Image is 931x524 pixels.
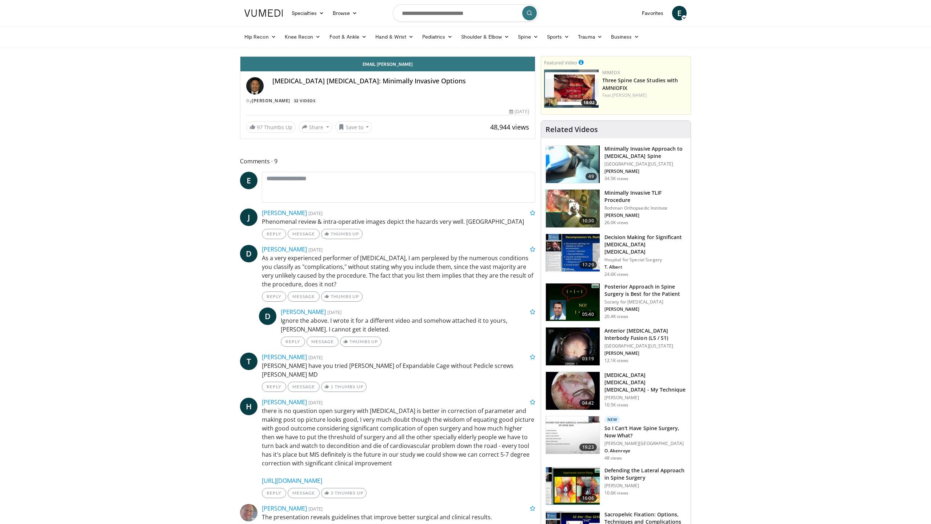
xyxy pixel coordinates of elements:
a: Browse [328,6,362,20]
span: Comments 9 [240,156,535,166]
span: 3 [331,490,333,496]
small: Featured Video [544,59,577,66]
a: Thumbs Up [321,291,362,302]
span: 03:19 [579,355,597,362]
a: Reply [281,337,305,347]
a: E [672,6,687,20]
p: New [604,416,620,423]
a: Hand & Wrist [371,29,418,44]
h3: Posterior Approach in Spine Surgery is Best for the Patient [604,283,686,298]
a: [PERSON_NAME] [281,308,326,316]
a: Reply [262,488,286,498]
span: 48,944 views [490,123,529,131]
div: By [246,98,529,104]
h3: Minimally Invasive Approach to [MEDICAL_DATA] Spine [604,145,686,160]
a: Thumbs Up [340,337,381,347]
a: [PERSON_NAME] [262,245,307,253]
h3: Decision Making for Significant [MEDICAL_DATA] [MEDICAL_DATA] [604,234,686,255]
p: O. Akenroye [604,448,686,454]
img: 316497_0000_1.png.150x105_q85_crop-smart_upscale.jpg [546,234,600,272]
a: Reply [262,382,286,392]
a: Trauma [574,29,607,44]
a: [PERSON_NAME] [262,209,307,217]
small: [DATE] [308,505,323,512]
a: 32 Videos [291,98,318,104]
p: [GEOGRAPHIC_DATA][US_STATE] [604,161,686,167]
p: Hospital for Special Surgery [604,257,686,263]
h3: Defending the Lateral Approach in Spine Surgery [604,467,686,481]
p: Society for [MEDICAL_DATA] [604,299,686,305]
img: c4373fc0-6c06-41b5-9b74-66e3a29521fb.150x105_q85_crop-smart_upscale.jpg [546,416,600,454]
img: 34c974b5-e942-4b60-b0f4-1f83c610957b.150x105_q85_crop-smart_upscale.jpg [544,70,599,108]
a: Reply [262,291,286,302]
img: Avatar [240,504,257,521]
span: E [240,172,257,189]
a: [PERSON_NAME] [262,504,307,512]
a: Foot & Ankle [325,29,371,44]
a: Favorites [638,6,668,20]
p: [PERSON_NAME] have you tried [PERSON_NAME] of Expandable Cage without Pedicle screws [PERSON_NAME... [262,361,535,379]
img: VuMedi Logo [244,9,283,17]
a: Shoulder & Elbow [457,29,514,44]
a: [PERSON_NAME] [612,92,647,98]
p: [PERSON_NAME] [604,213,686,218]
span: 10:30 [579,217,597,225]
a: D [259,307,276,325]
a: Reply [262,229,286,239]
h3: Anterior [MEDICAL_DATA] Interbody Fusion (L5 / S1) [604,327,686,342]
a: Three Spine Case Studies with AMNIOFIX [602,77,678,91]
img: 39a361d8-a6b7-4c51-a9a5-123767410801.150x105_q85_crop-smart_upscale.jpg [546,467,600,505]
a: 03:19 Anterior [MEDICAL_DATA] Interbody Fusion (L5 / S1) [GEOGRAPHIC_DATA][US_STATE] [PERSON_NAME... [546,327,686,366]
span: T [240,353,257,370]
a: Email [PERSON_NAME] [240,57,535,71]
a: [PERSON_NAME] [262,398,307,406]
img: ander_3.png.150x105_q85_crop-smart_upscale.jpg [546,190,600,227]
span: 05:40 [579,311,597,318]
div: Feat. [602,92,688,99]
a: Business [607,29,644,44]
p: 12.1K views [604,358,628,364]
h4: [MEDICAL_DATA] [MEDICAL_DATA]: Minimally Invasive Options [272,77,529,85]
span: 97 [257,124,263,131]
a: Sports [543,29,574,44]
p: 10.5K views [604,402,628,408]
a: Message [288,229,320,239]
a: 17:29 Decision Making for Significant [MEDICAL_DATA] [MEDICAL_DATA] Hospital for Special Surgery ... [546,234,686,277]
h3: So I Can't Have Spine Surgery, Now What? [604,425,686,439]
a: [PERSON_NAME] [262,353,307,361]
span: 18:02 [581,99,597,106]
img: gaffar_3.png.150x105_q85_crop-smart_upscale.jpg [546,372,600,410]
p: 34.5K views [604,176,628,182]
h3: Minimally Invasive TLIF Procedure [604,189,686,204]
a: Knee Recon [280,29,325,44]
p: 24.6K views [604,271,628,277]
div: [DATE] [509,108,529,115]
a: Thumbs Up [321,229,362,239]
img: 38785_0000_3.png.150x105_q85_crop-smart_upscale.jpg [546,327,600,365]
h3: [MEDICAL_DATA] [MEDICAL_DATA] [MEDICAL_DATA] - My Technique [604,372,686,393]
span: 04:42 [579,400,597,407]
p: [PERSON_NAME] [604,395,686,401]
a: Message [288,382,320,392]
a: MIMEDX [602,70,620,76]
span: 17:29 [579,261,597,269]
span: 1 [331,384,333,389]
a: Hip Recon [240,29,280,44]
span: J [240,209,257,226]
p: [PERSON_NAME][GEOGRAPHIC_DATA] [604,441,686,446]
a: 18:02 [544,70,599,108]
button: Share [299,121,332,133]
p: there is no question open surgery with [MEDICAL_DATA] is better in correction of parameter and ma... [262,406,535,485]
p: [GEOGRAPHIC_DATA][US_STATE] [604,343,686,349]
small: [DATE] [308,399,323,406]
p: As a very experienced performer of [MEDICAL_DATA], I am perplexed by the numerous conditions you ... [262,254,535,289]
img: 38787_0000_3.png.150x105_q85_crop-smart_upscale.jpg [546,146,600,183]
a: 04:42 [MEDICAL_DATA] [MEDICAL_DATA] [MEDICAL_DATA] - My Technique [PERSON_NAME] 10.5K views [546,372,686,410]
p: 26.0K views [604,220,628,226]
button: Save to [335,121,372,133]
p: 48 views [604,455,622,461]
a: D [240,245,257,262]
input: Search topics, interventions [393,4,538,22]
